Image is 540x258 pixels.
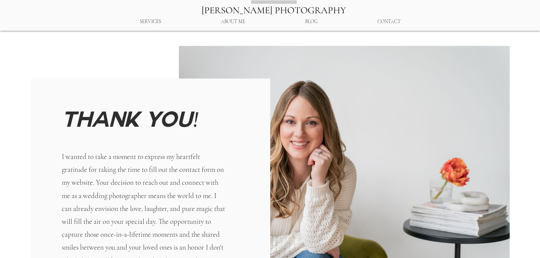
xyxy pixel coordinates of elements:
[217,15,249,28] p: ABOUT ME
[347,15,430,28] a: CONTACT
[202,5,346,16] a: [PERSON_NAME] PHOTOGRAPHY
[374,15,404,28] p: CONTACT
[62,112,199,133] span: Thank you!
[301,15,321,28] p: BLOG
[275,15,347,28] a: BLOG
[110,15,430,28] nav: Site
[110,15,191,28] div: SERVICES
[191,15,275,28] a: ABOUT ME
[136,15,165,28] p: SERVICES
